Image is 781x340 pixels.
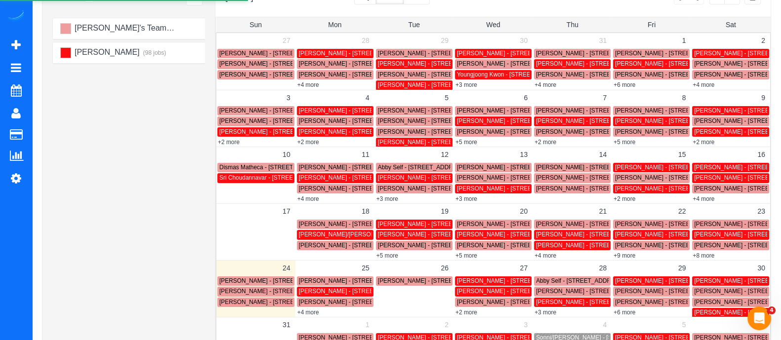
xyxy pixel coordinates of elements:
[378,128,490,135] span: [PERSON_NAME] - [STREET_ADDRESS]
[536,117,680,124] span: [PERSON_NAME] - [STREET_ADDRESS][US_STATE]
[378,81,490,88] span: [PERSON_NAME] - [STREET_ADDRESS]
[361,317,374,332] a: 1
[594,204,612,219] a: 21
[457,60,569,67] span: [PERSON_NAME] - [STREET_ADDRESS]
[615,71,727,78] span: [PERSON_NAME] - [STREET_ADDRESS]
[536,288,648,295] span: [PERSON_NAME] - [STREET_ADDRESS]
[615,60,775,67] span: [PERSON_NAME] - [STREET_ADDRESS][PERSON_NAME]
[615,242,727,249] span: [PERSON_NAME] - [STREET_ADDRESS]
[219,60,379,67] span: [PERSON_NAME] - [STREET_ADDRESS][PERSON_NAME]
[615,107,775,114] span: [PERSON_NAME] - [STREET_ADDRESS][PERSON_NAME]
[598,90,612,105] a: 7
[615,50,727,57] span: [PERSON_NAME] - [STREET_ADDRESS]
[455,81,477,88] a: +3 more
[515,33,533,48] a: 30
[648,21,656,29] span: Fri
[536,221,648,227] span: [PERSON_NAME] - [STREET_ADDRESS]
[536,50,648,57] span: [PERSON_NAME] - [STREET_ADDRESS]
[378,107,538,114] span: [PERSON_NAME] - [STREET_ADDRESS][PERSON_NAME]
[378,231,490,238] span: [PERSON_NAME] - [STREET_ADDRESS]
[378,221,490,227] span: [PERSON_NAME] - [STREET_ADDRESS]
[457,174,569,181] span: [PERSON_NAME] - [STREET_ADDRESS]
[457,164,631,171] span: [PERSON_NAME] - [STREET_ADDRESS] Se, Marietta, GA 30067
[457,128,569,135] span: [PERSON_NAME] - [STREET_ADDRESS]
[455,309,477,316] a: +2 more
[677,90,691,105] a: 8
[693,139,714,146] a: +2 more
[534,139,556,146] a: +2 more
[693,81,714,88] a: +4 more
[615,128,775,135] span: [PERSON_NAME] - [STREET_ADDRESS][PERSON_NAME]
[536,107,648,114] span: [PERSON_NAME] - [STREET_ADDRESS]
[457,231,617,238] span: [PERSON_NAME] - [STREET_ADDRESS][PERSON_NAME]
[297,195,319,202] a: +4 more
[297,81,319,88] a: +4 more
[534,81,556,88] a: +4 more
[752,147,770,162] a: 16
[615,288,727,295] span: [PERSON_NAME] - [STREET_ADDRESS]
[357,33,374,48] a: 28
[249,21,262,29] span: Sun
[440,90,453,105] a: 5
[536,71,648,78] span: [PERSON_NAME] - [STREET_ADDRESS]
[486,21,500,29] span: Wed
[376,252,398,259] a: +5 more
[297,309,319,316] a: +4 more
[218,139,240,146] a: +2 more
[73,48,139,56] span: [PERSON_NAME]
[219,71,379,78] span: [PERSON_NAME] - [STREET_ADDRESS][PERSON_NAME]
[768,306,776,314] span: 4
[299,221,411,227] span: [PERSON_NAME] - [STREET_ADDRESS]
[457,299,665,305] span: [PERSON_NAME] - [STREET_ADDRESS][PERSON_NAME][PERSON_NAME]
[536,242,696,249] span: [PERSON_NAME] - [STREET_ADDRESS][PERSON_NAME]
[536,128,648,135] span: [PERSON_NAME] - [STREET_ADDRESS]
[378,50,490,57] span: [PERSON_NAME] - [STREET_ADDRESS]
[219,107,331,114] span: [PERSON_NAME] - [STREET_ADDRESS]
[455,139,477,146] a: +5 more
[299,299,459,305] span: [PERSON_NAME] - [STREET_ADDRESS][PERSON_NAME]
[378,139,490,146] span: [PERSON_NAME] - [STREET_ADDRESS]
[299,60,459,67] span: [PERSON_NAME] - [STREET_ADDRESS][PERSON_NAME]
[594,261,612,275] a: 28
[615,221,759,227] span: [PERSON_NAME] - [STREET_ADDRESS][US_STATE]
[455,195,477,202] a: +3 more
[278,147,295,162] a: 10
[536,185,648,192] span: [PERSON_NAME] - [STREET_ADDRESS]
[408,21,420,29] span: Tue
[614,195,635,202] a: +2 more
[357,261,374,275] a: 25
[436,33,453,48] a: 29
[219,299,331,305] span: [PERSON_NAME] - [STREET_ADDRESS]
[299,231,509,238] span: [PERSON_NAME]/[PERSON_NAME] - [STREET_ADDRESS][PERSON_NAME]
[378,185,538,192] span: [PERSON_NAME] - [STREET_ADDRESS][PERSON_NAME]
[519,317,533,332] a: 3
[299,242,411,249] span: [PERSON_NAME] - [STREET_ADDRESS]
[142,49,166,56] small: (98 jobs)
[519,90,533,105] a: 6
[357,147,374,162] a: 11
[534,252,556,259] a: +4 more
[594,147,612,162] a: 14
[278,33,295,48] a: 27
[299,117,411,124] span: [PERSON_NAME] - [STREET_ADDRESS]
[615,164,727,171] span: [PERSON_NAME] - [STREET_ADDRESS]
[378,117,490,124] span: [PERSON_NAME] - [STREET_ADDRESS]
[457,277,569,284] span: [PERSON_NAME] - [STREET_ADDRESS]
[219,164,327,171] span: Dismas Matheca - [STREET_ADDRESS]
[614,139,635,146] a: +5 more
[536,174,696,181] span: [PERSON_NAME] - [STREET_ADDRESS][PERSON_NAME]
[299,174,507,181] span: [PERSON_NAME] - [STREET_ADDRESS][PERSON_NAME][PERSON_NAME]
[615,277,727,284] span: [PERSON_NAME] - [STREET_ADDRESS]
[536,299,696,305] span: [PERSON_NAME] - [STREET_ADDRESS][PERSON_NAME]
[378,242,538,249] span: [PERSON_NAME] - [STREET_ADDRESS][PERSON_NAME]
[299,288,507,295] span: [PERSON_NAME] - [STREET_ADDRESS][PERSON_NAME][PERSON_NAME]
[747,306,771,330] iframe: Intercom live chat
[567,21,578,29] span: Thu
[515,261,533,275] a: 27
[436,204,453,219] a: 19
[515,204,533,219] a: 20
[752,204,770,219] a: 23
[6,10,26,24] img: Automaid Logo
[457,288,569,295] span: [PERSON_NAME] - [STREET_ADDRESS]
[436,261,453,275] a: 26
